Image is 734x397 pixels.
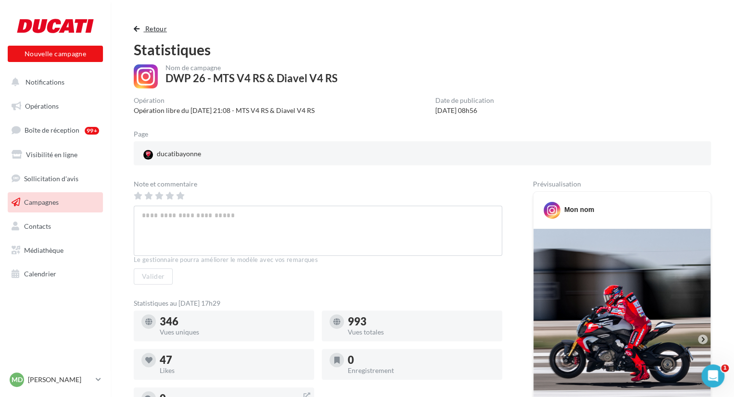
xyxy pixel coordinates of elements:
div: ducatibayonne [141,147,203,161]
div: Statistiques [134,42,711,57]
a: Boîte de réception99+ [6,120,105,140]
div: Prévisualisation [533,181,711,187]
div: Vues uniques [160,329,306,335]
span: Calendrier [24,270,56,278]
div: Page [134,131,156,137]
span: 1 [721,364,729,372]
div: Mon nom [564,205,594,214]
div: Opération libre du [DATE] 21:08 - MTS V4 RS & Diavel V4 RS [134,106,315,115]
div: 47 [160,355,306,365]
span: Campagnes [24,198,59,206]
span: Sollicitation d'avis [24,174,78,182]
button: Retour [134,23,171,35]
div: Likes [160,367,306,374]
div: 993 [348,316,494,327]
button: Nouvelle campagne [8,46,103,62]
div: 0 [348,355,494,365]
a: Contacts [6,216,105,236]
div: Opération [134,97,315,104]
span: Retour [145,25,167,33]
a: ducatibayonne [141,147,329,161]
a: Opérations [6,96,105,116]
a: Sollicitation d'avis [6,169,105,189]
button: Notifications [6,72,101,92]
a: Campagnes [6,192,105,212]
iframe: Intercom live chat [701,364,724,387]
a: MD [PERSON_NAME] [8,371,103,389]
div: Le gestionnaire pourra améliorer le modèle avec vos remarques [134,256,502,264]
div: [DATE] 08h56 [435,106,494,115]
div: Date de publication [435,97,494,104]
span: Opérations [25,102,59,110]
p: [PERSON_NAME] [28,375,92,385]
div: 346 [160,316,306,327]
span: Boîte de réception [25,126,79,134]
div: Nom de campagne [165,64,338,71]
button: Valider [134,268,173,285]
div: Statistiques au [DATE] 17h29 [134,300,502,307]
div: DWP 26 - MTS V4 RS & Diavel V4 RS [165,73,338,84]
span: MD [12,375,23,385]
span: Notifications [25,78,64,86]
span: Contacts [24,222,51,230]
div: Note et commentaire [134,181,502,187]
span: Visibilité en ligne [26,150,77,159]
a: Calendrier [6,264,105,284]
a: Médiathèque [6,240,105,261]
div: Enregistrement [348,367,494,374]
span: Médiathèque [24,246,63,254]
div: 99+ [85,127,99,135]
div: Vues totales [348,329,494,335]
a: Visibilité en ligne [6,145,105,165]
